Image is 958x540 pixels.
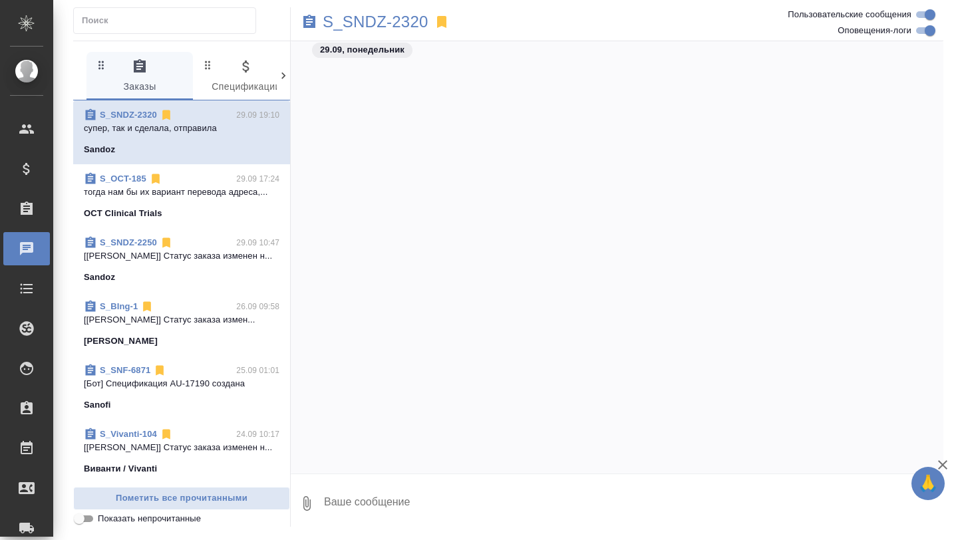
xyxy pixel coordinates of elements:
p: 29.09, понедельник [320,43,404,57]
p: [[PERSON_NAME]] Статус заказа изменен н... [84,441,279,454]
span: Пользовательские сообщения [788,8,911,21]
p: [[PERSON_NAME]] Статус заказа измен... [84,313,279,327]
p: 29.09 17:24 [236,172,279,186]
span: Показать непрочитанные [98,512,201,525]
span: Спецификации [201,59,291,95]
a: S_OCT-185 [100,174,146,184]
svg: Зажми и перетащи, чтобы поменять порядок вкладок [202,59,214,71]
svg: Отписаться [160,108,173,122]
p: 29.09 19:10 [236,108,279,122]
div: S_SNF-687125.09 01:01[Бот] Спецификация AU-17190 созданаSanofi [73,356,290,420]
p: супер, так и сделала, отправила [84,122,279,135]
p: [Бот] Спецификация AU-17190 создана [84,377,279,390]
a: S_BIng-1 [100,301,138,311]
svg: Отписаться [149,172,162,186]
p: [PERSON_NAME] [84,335,158,348]
span: 🙏 [917,470,939,497]
p: тогда нам бы их вариант перевода адреса,... [84,186,279,199]
a: S_SNDZ-2250 [100,237,157,247]
a: S_SNF-6871 [100,365,150,375]
div: S_SNDZ-225029.09 10:47[[PERSON_NAME]] Статус заказа изменен н...Sandoz [73,228,290,292]
p: [[PERSON_NAME]] Статус заказа изменен н... [84,249,279,263]
p: Виванти / Vivanti [84,462,157,475]
p: OCT Clinical Trials [84,207,162,220]
p: 24.09 10:17 [236,428,279,441]
p: 25.09 01:01 [236,364,279,377]
div: S_Vivanti-10424.09 10:17[[PERSON_NAME]] Статус заказа изменен н...Виванти / Vivanti [73,420,290,483]
p: Sandoz [84,271,115,284]
span: Заказы [94,59,185,95]
div: S_OCT-18529.09 17:24тогда нам бы их вариант перевода адреса,...OCT Clinical Trials [73,164,290,228]
a: S_SNDZ-2320 [100,110,157,120]
input: Поиск [82,11,255,30]
span: Пометить все прочитанными [80,491,283,506]
svg: Отписаться [140,300,154,313]
button: 🙏 [911,467,945,500]
svg: Отписаться [160,428,173,441]
div: S_SNDZ-232029.09 19:10супер, так и сделала, отправилаSandoz [73,100,290,164]
a: S_SNDZ-2320 [323,15,428,29]
svg: Отписаться [160,236,173,249]
p: Sanofi [84,398,111,412]
svg: Отписаться [153,364,166,377]
span: Оповещения-логи [838,24,911,37]
div: S_BIng-126.09 09:58[[PERSON_NAME]] Статус заказа измен...[PERSON_NAME] [73,292,290,356]
p: Sandoz [84,143,115,156]
svg: Зажми и перетащи, чтобы поменять порядок вкладок [95,59,108,71]
button: Пометить все прочитанными [73,487,290,510]
a: S_Vivanti-104 [100,429,157,439]
p: 29.09 10:47 [236,236,279,249]
p: 26.09 09:58 [236,300,279,313]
